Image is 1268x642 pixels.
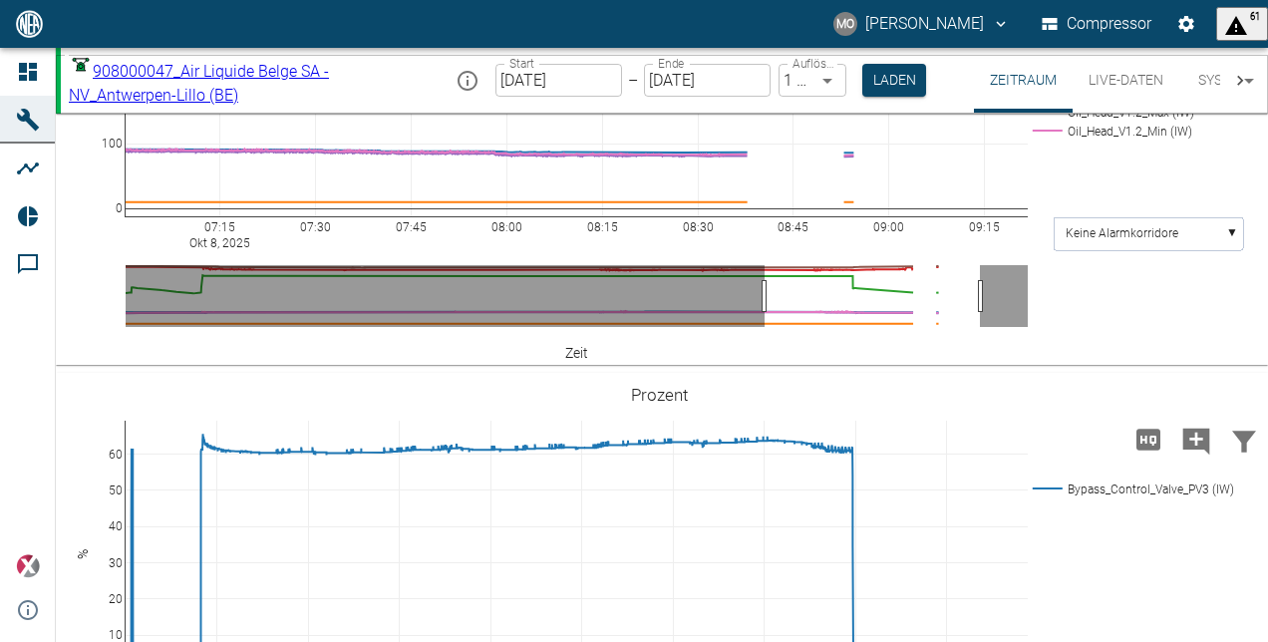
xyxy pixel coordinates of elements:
[644,64,771,97] input: DD.MM.YYYY
[1168,6,1204,42] button: Einstellungen
[1038,6,1156,42] button: Compressor
[1220,414,1268,466] button: Daten filtern
[779,64,846,97] div: 1 Sekunde
[1066,226,1178,240] text: Keine Alarmkorridore
[1216,7,1268,41] button: displayAlerts
[1073,48,1179,113] button: Live-Daten
[792,55,836,72] label: Auflösung
[16,554,40,578] img: Xplore Logo
[69,62,329,105] a: 908000047_Air Liquide Belge SA - NV_Antwerpen-Lillo (BE)
[862,64,926,97] button: Laden
[448,61,487,101] button: mission info
[628,69,638,92] p: –
[1250,10,1260,38] span: 61
[833,12,857,36] div: MO
[509,55,534,72] label: Start
[658,55,684,72] label: Ende
[830,6,1013,42] button: mario.oeser@neuman-esser.com
[1172,414,1220,466] button: Kommentar hinzufügen
[495,64,622,97] input: DD.MM.YYYY
[14,10,45,37] img: logo
[1124,429,1172,448] span: Hohe Auflösung
[974,48,1073,113] button: Zeitraum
